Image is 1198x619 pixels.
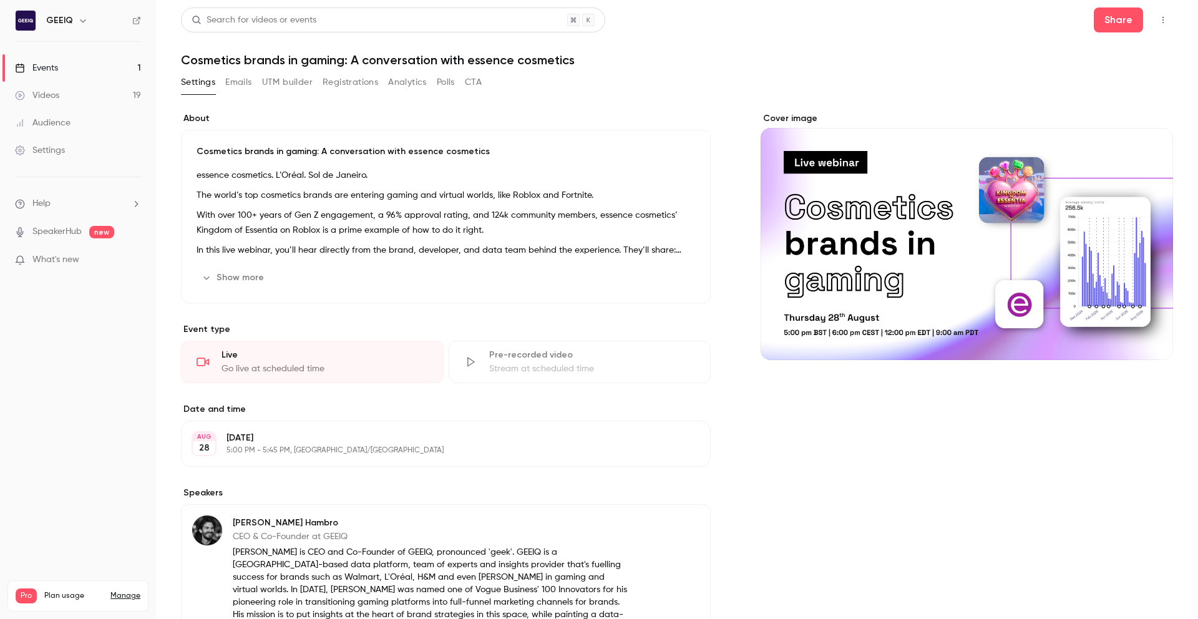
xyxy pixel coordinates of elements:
div: AUG [193,432,215,441]
p: [PERSON_NAME] Hambro [233,517,630,529]
button: Emails [225,72,251,92]
p: Cosmetics brands in gaming: A conversation with essence cosmetics [197,145,695,158]
label: Date and time [181,403,711,416]
button: Show more [197,268,271,288]
img: Charles Hambro [192,515,222,545]
span: Plan usage [44,591,103,601]
p: CEO & Co-Founder at GEEIQ [233,530,630,543]
section: Cover image [761,112,1173,360]
div: Stream at scheduled time [489,363,696,375]
p: In this live webinar, you’ll hear directly from the brand, developer, and data team behind the ex... [197,243,695,258]
div: Search for videos or events [192,14,316,27]
label: Cover image [761,112,1173,125]
a: Manage [110,591,140,601]
p: essence cosmetics. L’Oréal. Sol de Janeiro. [197,168,695,183]
span: What's new [32,253,79,266]
p: 28 [199,442,210,454]
p: The world’s top cosmetics brands are entering gaming and virtual worlds, like Roblox and Fortnite. [197,188,695,203]
label: About [181,112,711,125]
button: Settings [181,72,215,92]
div: Events [15,62,58,74]
p: 5:00 PM - 5:45 PM, [GEOGRAPHIC_DATA]/[GEOGRAPHIC_DATA] [226,446,645,456]
button: Share [1094,7,1143,32]
p: With over 100+ years of Gen Z engagement, a 96% approval rating, and 124k community members, esse... [197,208,695,238]
div: Videos [15,89,59,102]
span: Help [32,197,51,210]
p: Event type [181,323,711,336]
button: Registrations [323,72,378,92]
a: SpeakerHub [32,225,82,238]
div: Audience [15,117,71,129]
div: Pre-recorded videoStream at scheduled time [449,341,711,383]
div: Live [222,349,428,361]
span: new [89,226,114,238]
button: Polls [437,72,455,92]
div: Go live at scheduled time [222,363,428,375]
h6: GEEIQ [46,14,73,27]
div: LiveGo live at scheduled time [181,341,444,383]
button: UTM builder [262,72,313,92]
div: Pre-recorded video [489,349,696,361]
li: help-dropdown-opener [15,197,141,210]
button: CTA [465,72,482,92]
img: GEEIQ [16,11,36,31]
p: [DATE] [226,432,645,444]
h1: Cosmetics brands in gaming: A conversation with essence cosmetics [181,52,1173,67]
button: Analytics [388,72,427,92]
label: Speakers [181,487,711,499]
div: Settings [15,144,65,157]
span: Pro [16,588,37,603]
